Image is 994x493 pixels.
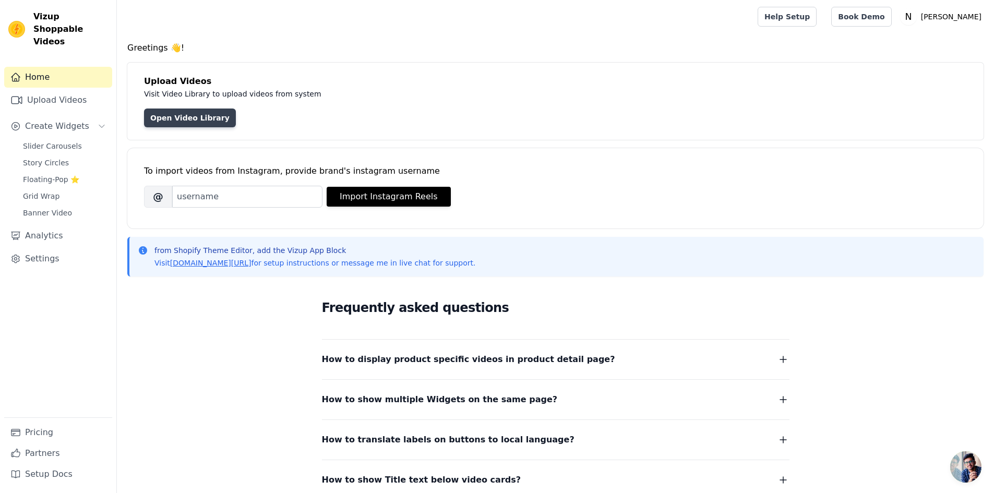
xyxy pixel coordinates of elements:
[33,10,108,48] span: Vizup Shoppable Videos
[322,473,521,487] span: How to show Title text below video cards?
[322,392,558,407] span: How to show multiple Widgets on the same page?
[4,116,112,137] button: Create Widgets
[322,392,789,407] button: How to show multiple Widgets on the same page?
[322,432,789,447] button: How to translate labels on buttons to local language?
[17,206,112,220] a: Banner Video
[905,11,912,22] text: N
[154,245,475,256] p: from Shopify Theme Editor, add the Vizup App Block
[23,158,69,168] span: Story Circles
[172,186,322,208] input: username
[950,451,981,483] div: Open chat
[322,473,789,487] button: How to show Title text below video cards?
[4,464,112,485] a: Setup Docs
[144,186,172,208] span: @
[154,258,475,268] p: Visit for setup instructions or message me in live chat for support.
[144,88,612,100] p: Visit Video Library to upload videos from system
[4,90,112,111] a: Upload Videos
[25,120,89,133] span: Create Widgets
[8,21,25,38] img: Vizup
[322,352,615,367] span: How to display product specific videos in product detail page?
[170,259,252,267] a: [DOMAIN_NAME][URL]
[23,191,59,201] span: Grid Wrap
[4,248,112,269] a: Settings
[23,208,72,218] span: Banner Video
[322,297,789,318] h2: Frequently asked questions
[322,352,789,367] button: How to display product specific videos in product detail page?
[23,141,82,151] span: Slider Carousels
[17,189,112,203] a: Grid Wrap
[831,7,891,27] a: Book Demo
[4,225,112,246] a: Analytics
[917,7,986,26] p: [PERSON_NAME]
[322,432,574,447] span: How to translate labels on buttons to local language?
[327,187,451,207] button: Import Instagram Reels
[17,172,112,187] a: Floating-Pop ⭐
[900,7,986,26] button: N [PERSON_NAME]
[4,443,112,464] a: Partners
[758,7,817,27] a: Help Setup
[144,109,236,127] a: Open Video Library
[144,165,967,177] div: To import videos from Instagram, provide brand's instagram username
[144,75,967,88] h4: Upload Videos
[17,139,112,153] a: Slider Carousels
[23,174,79,185] span: Floating-Pop ⭐
[4,67,112,88] a: Home
[4,422,112,443] a: Pricing
[127,42,984,54] h4: Greetings 👋!
[17,155,112,170] a: Story Circles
